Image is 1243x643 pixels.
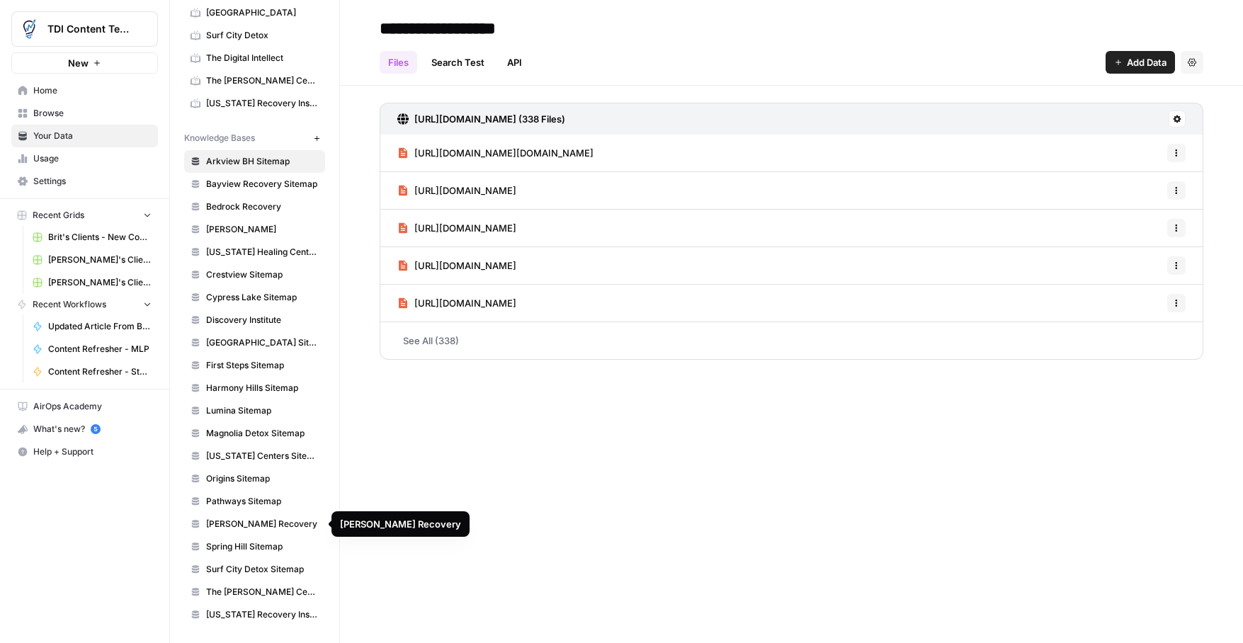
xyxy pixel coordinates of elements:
[414,146,594,160] span: [URL][DOMAIN_NAME][DOMAIN_NAME]
[184,173,325,195] a: Bayview Recovery Sitemap
[184,92,325,115] a: [US_STATE] Recovery Institute
[33,400,152,413] span: AirOps Academy
[184,603,325,626] a: [US_STATE] Recovery Institute
[11,418,158,440] button: What's new? 5
[397,247,516,284] a: [URL][DOMAIN_NAME]
[397,210,516,246] a: [URL][DOMAIN_NAME]
[11,11,158,47] button: Workspace: TDI Content Team
[414,221,516,235] span: [URL][DOMAIN_NAME]
[414,183,516,198] span: [URL][DOMAIN_NAME]
[33,175,152,188] span: Settings
[48,276,152,289] span: [PERSON_NAME]'s Clients - New Content
[33,152,152,165] span: Usage
[499,51,530,74] a: API
[184,558,325,581] a: Surf City Detox Sitemap
[184,24,325,47] a: Surf City Detox
[206,74,319,87] span: The [PERSON_NAME] Center
[206,336,319,349] span: [GEOGRAPHIC_DATA] Sitemap
[11,147,158,170] a: Usage
[423,51,493,74] a: Search Test
[184,445,325,467] a: [US_STATE] Centers Sitemap
[11,440,158,463] button: Help + Support
[33,107,152,120] span: Browse
[16,16,42,42] img: TDI Content Team Logo
[184,535,325,558] a: Spring Hill Sitemap
[48,231,152,244] span: Brit's Clients - New Content
[414,258,516,273] span: [URL][DOMAIN_NAME]
[206,155,319,168] span: Arkview BH Sitemap
[380,51,417,74] a: Files
[1106,51,1175,74] button: Add Data
[206,472,319,485] span: Origins Sitemap
[206,178,319,190] span: Bayview Recovery Sitemap
[11,125,158,147] a: Your Data
[206,200,319,213] span: Bedrock Recovery
[11,170,158,193] a: Settings
[397,135,594,171] a: [URL][DOMAIN_NAME][DOMAIN_NAME]
[11,205,158,226] button: Recent Grids
[12,419,157,440] div: What's new?
[414,112,565,126] h3: [URL][DOMAIN_NAME] (338 Files)
[206,52,319,64] span: The Digital Intellect
[26,271,158,294] a: [PERSON_NAME]'s Clients - New Content
[48,320,152,333] span: Updated Article From Brief
[184,377,325,399] a: Harmony Hills Sitemap
[93,426,97,433] text: 5
[184,1,325,24] a: [GEOGRAPHIC_DATA]
[206,291,319,304] span: Cypress Lake Sitemap
[26,315,158,338] a: Updated Article From Brief
[26,360,158,383] a: Content Refresher - Stolen
[68,56,89,70] span: New
[184,399,325,422] a: Lumina Sitemap
[11,52,158,74] button: New
[397,103,565,135] a: [URL][DOMAIN_NAME] (338 Files)
[184,422,325,445] a: Magnolia Detox Sitemap
[48,365,152,378] span: Content Refresher - Stolen
[206,518,319,530] span: [PERSON_NAME] Recovery
[184,513,325,535] a: [PERSON_NAME] Recovery
[206,359,319,372] span: First Steps Sitemap
[1127,55,1167,69] span: Add Data
[48,343,152,355] span: Content Refresher - MLP
[206,246,319,258] span: [US_STATE] Healing Centers Sitemap
[184,331,325,354] a: [GEOGRAPHIC_DATA] Sitemap
[184,467,325,490] a: Origins Sitemap
[11,294,158,315] button: Recent Workflows
[184,263,325,286] a: Crestview Sitemap
[184,132,255,144] span: Knowledge Bases
[11,102,158,125] a: Browse
[206,563,319,576] span: Surf City Detox Sitemap
[26,226,158,249] a: Brit's Clients - New Content
[184,218,325,241] a: [PERSON_NAME]
[206,268,319,281] span: Crestview Sitemap
[414,296,516,310] span: [URL][DOMAIN_NAME]
[184,241,325,263] a: [US_STATE] Healing Centers Sitemap
[206,314,319,326] span: Discovery Institute
[26,338,158,360] a: Content Refresher - MLP
[206,540,319,553] span: Spring Hill Sitemap
[206,495,319,508] span: Pathways Sitemap
[33,130,152,142] span: Your Data
[26,249,158,271] a: [PERSON_NAME]'s Clients - Optimizing Content
[206,586,319,598] span: The [PERSON_NAME] Center
[184,354,325,377] a: First Steps Sitemap
[206,97,319,110] span: [US_STATE] Recovery Institute
[206,29,319,42] span: Surf City Detox
[206,404,319,417] span: Lumina Sitemap
[397,285,516,321] a: [URL][DOMAIN_NAME]
[184,581,325,603] a: The [PERSON_NAME] Center
[397,172,516,209] a: [URL][DOMAIN_NAME]
[91,424,101,434] a: 5
[11,395,158,418] a: AirOps Academy
[184,309,325,331] a: Discovery Institute
[184,286,325,309] a: Cypress Lake Sitemap
[206,608,319,621] span: [US_STATE] Recovery Institute
[206,382,319,394] span: Harmony Hills Sitemap
[33,445,152,458] span: Help + Support
[184,490,325,513] a: Pathways Sitemap
[33,84,152,97] span: Home
[206,427,319,440] span: Magnolia Detox Sitemap
[33,298,106,311] span: Recent Workflows
[184,69,325,92] a: The [PERSON_NAME] Center
[206,223,319,236] span: [PERSON_NAME]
